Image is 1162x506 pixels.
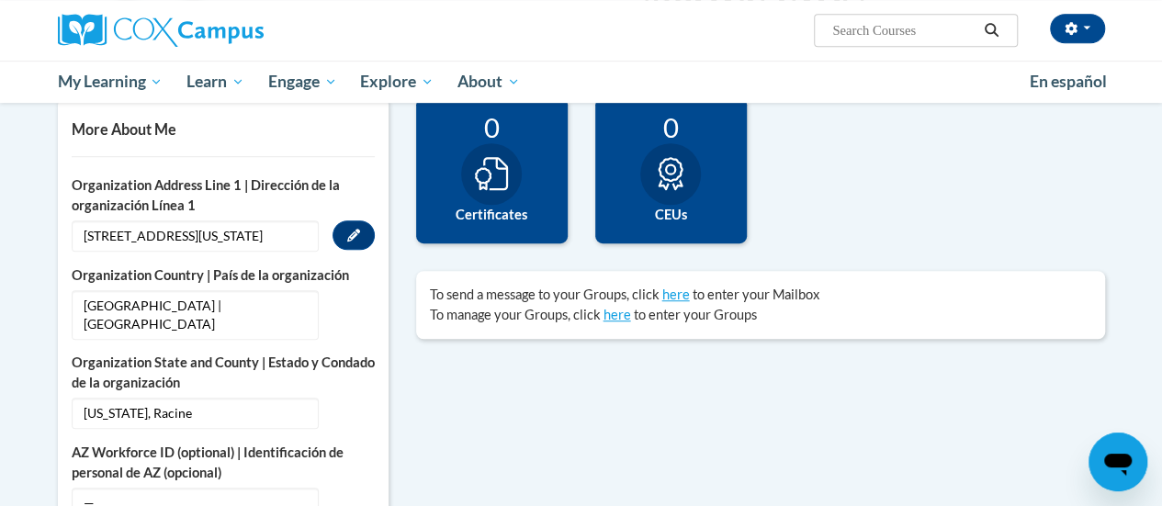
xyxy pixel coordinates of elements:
label: Organization State and County | Estado y Condado de la organización [72,353,375,393]
img: Cox Campus [58,14,264,47]
span: to enter your Mailbox [693,287,819,302]
span: Engage [268,71,337,93]
label: CEUs [609,205,733,225]
span: Learn [186,71,244,93]
span: To send a message to your Groups, click [430,287,660,302]
label: Organization Country | País de la organización [72,265,375,286]
a: here [662,287,690,302]
a: About [446,61,532,103]
span: Explore [360,71,434,93]
span: [STREET_ADDRESS][US_STATE] [72,220,319,252]
a: here [604,307,631,322]
div: Main menu [44,61,1119,103]
iframe: Button to launch messaging window [1089,433,1147,491]
a: En español [1018,62,1119,101]
button: Account Settings [1050,14,1105,43]
span: En español [1030,72,1107,91]
span: My Learning [57,71,163,93]
a: Engage [256,61,349,103]
label: AZ Workforce ID (optional) | Identificación de personal de AZ (opcional) [72,443,375,483]
label: Certificates [430,205,554,225]
span: About [457,71,520,93]
a: Learn [175,61,256,103]
label: Organization Address Line 1 | Dirección de la organización Línea 1 [72,175,375,216]
input: Search Courses [830,19,977,41]
span: [GEOGRAPHIC_DATA] | [GEOGRAPHIC_DATA] [72,290,319,340]
a: My Learning [46,61,175,103]
div: 0 [609,111,733,143]
div: 0 [430,111,554,143]
h5: More About Me [72,120,375,138]
span: [US_STATE], Racine [72,398,319,429]
button: Search [977,19,1005,41]
span: to enter your Groups [634,307,757,322]
span: To manage your Groups, click [430,307,601,322]
a: Explore [348,61,446,103]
